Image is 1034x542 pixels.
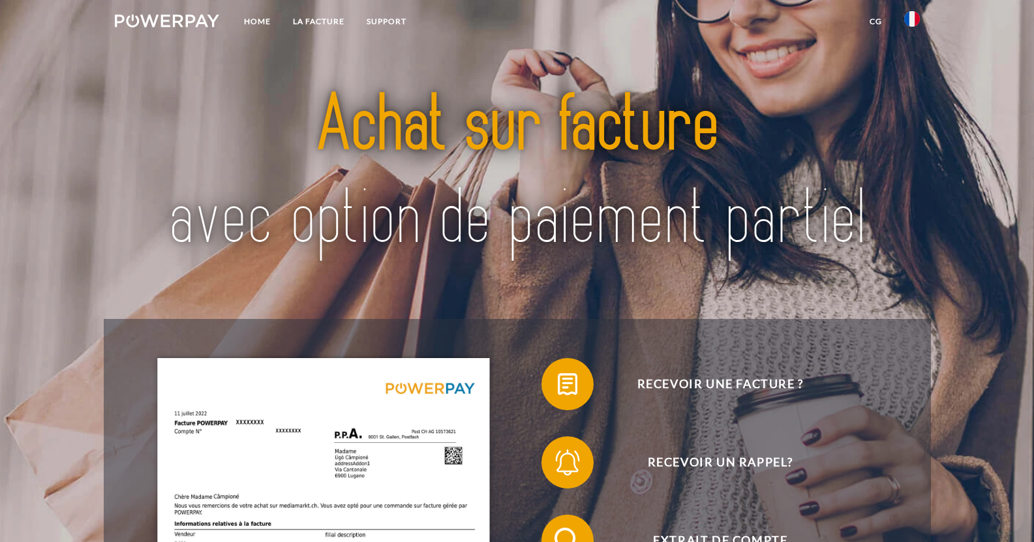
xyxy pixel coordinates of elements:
a: LA FACTURE [282,10,356,33]
img: qb_bell.svg [551,446,584,479]
img: qb_bill.svg [551,368,584,400]
button: Recevoir une facture ? [541,358,881,410]
a: Home [233,10,282,33]
a: Support [356,10,418,33]
span: Recevoir une facture ? [560,358,880,410]
img: logo-powerpay-white.svg [115,14,220,27]
iframe: Bouton de lancement de la fenêtre de messagerie [982,490,1024,532]
a: CG [859,10,893,33]
img: fr [904,11,920,27]
img: title-powerpay_fr.svg [154,54,879,290]
button: Recevoir un rappel? [541,436,881,489]
span: Recevoir un rappel? [560,436,880,489]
